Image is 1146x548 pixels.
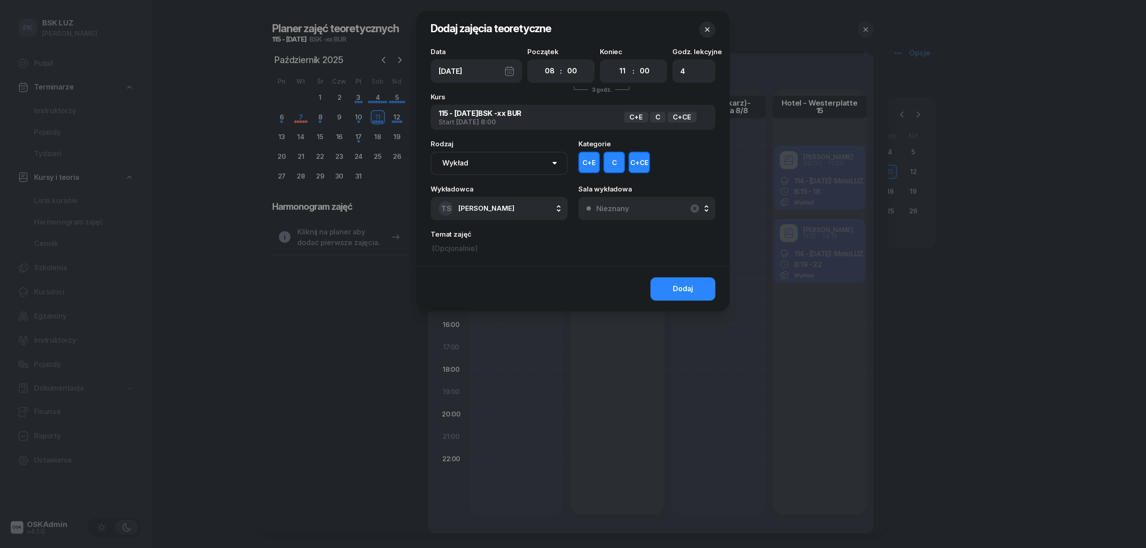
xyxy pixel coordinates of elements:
button: Dodaj [650,277,715,301]
div: C [650,112,666,123]
button: C+E [578,152,600,173]
div: : [560,66,562,76]
button: C+CE [629,152,650,173]
input: (Opcjonalnie) [431,242,715,255]
button: Nieznany [578,197,715,220]
button: C [603,152,625,173]
button: 115 - [DATE]BSK -xx BURStart [DATE] 8:00C+ECC+CE [431,105,715,130]
button: TS[PERSON_NAME] [431,197,568,220]
div: C+CE [667,112,697,123]
span: Start [439,118,454,126]
span: 115 - [DATE] [439,109,478,118]
div: C+E [624,112,648,123]
div: Nieznany [596,205,629,212]
span: [PERSON_NAME] [458,204,514,212]
div: : [633,66,634,76]
div: Dodaj [673,283,693,295]
span: [DATE] 8:00 [456,118,496,126]
div: BSK -xx BUR [439,110,522,117]
h2: Dodaj zajęcia teoretyczne [431,21,551,38]
span: TS [441,205,451,212]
